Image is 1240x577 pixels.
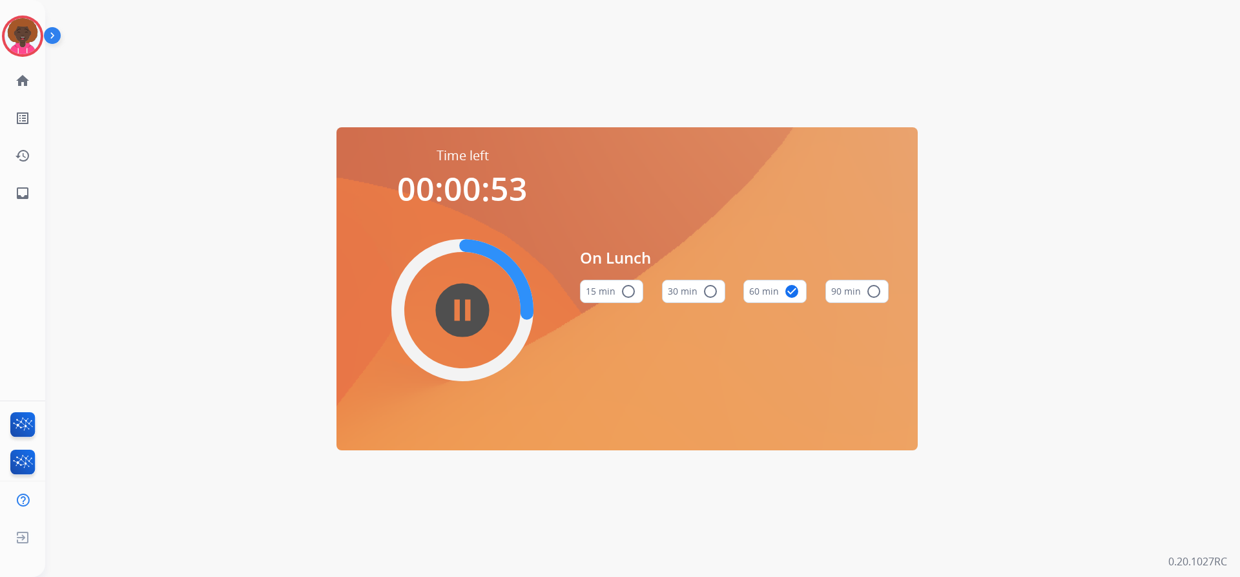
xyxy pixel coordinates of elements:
[580,280,643,303] button: 15 min
[825,280,889,303] button: 90 min
[15,148,30,163] mat-icon: history
[455,302,470,318] mat-icon: pause_circle_filled
[15,110,30,126] mat-icon: list_alt
[1168,554,1227,569] p: 0.20.1027RC
[580,246,889,269] span: On Lunch
[784,284,800,299] mat-icon: check_circle
[743,280,807,303] button: 60 min
[866,284,882,299] mat-icon: radio_button_unchecked
[15,73,30,89] mat-icon: home
[703,284,718,299] mat-icon: radio_button_unchecked
[662,280,725,303] button: 30 min
[397,167,528,211] span: 00:00:53
[5,18,41,54] img: avatar
[437,147,489,165] span: Time left
[15,185,30,201] mat-icon: inbox
[621,284,636,299] mat-icon: radio_button_unchecked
